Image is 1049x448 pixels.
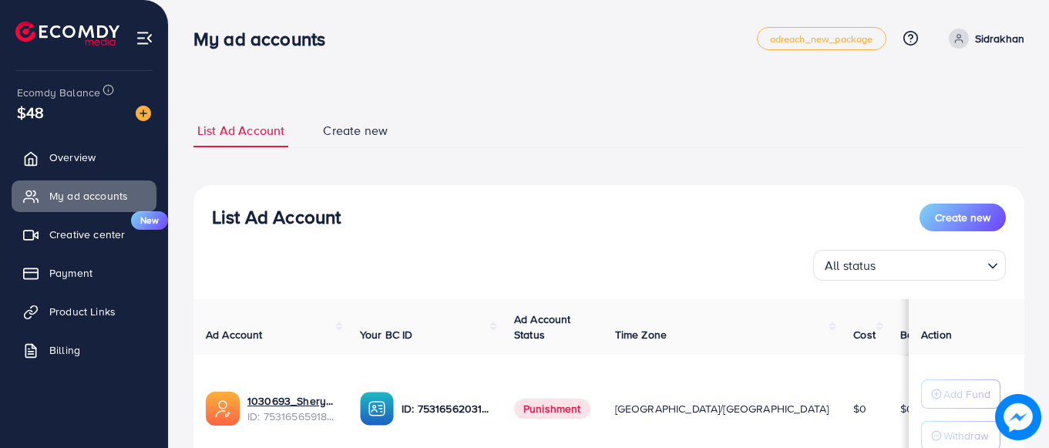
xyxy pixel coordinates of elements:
span: Punishment [514,399,590,419]
span: ID: 7531656591800729616 [247,409,335,424]
span: Create new [323,122,388,140]
input: Search for option [881,251,981,277]
span: Ad Account Status [514,312,571,342]
img: image [995,394,1041,440]
span: [GEOGRAPHIC_DATA]/[GEOGRAPHIC_DATA] [615,401,829,416]
span: New [131,211,168,230]
a: Creative centerNew [12,219,156,250]
div: <span class='underline'>1030693_Shery bhai_1753600469505</span></br>7531656591800729616 [247,393,335,425]
span: Ad Account [206,327,263,342]
span: Billing [49,342,80,358]
h3: My ad accounts [193,28,338,50]
a: 1030693_Shery bhai_1753600469505 [247,393,335,409]
span: My ad accounts [49,188,128,204]
button: Create new [920,204,1006,231]
span: $48 [17,101,44,123]
img: logo [15,22,119,45]
button: Add Fund [921,379,1000,409]
a: Sidrakhan [943,29,1024,49]
span: adreach_new_package [770,34,873,44]
span: All status [822,254,879,277]
p: Add Fund [943,385,990,403]
p: Withdraw [943,426,988,445]
a: Product Links [12,296,156,327]
span: Creative center [49,227,125,242]
img: menu [136,29,153,47]
div: Search for option [813,250,1006,281]
a: Payment [12,258,156,288]
p: Sidrakhan [975,29,1024,48]
span: Cost [853,327,876,342]
span: Ecomdy Balance [17,85,100,100]
img: image [136,106,151,121]
span: List Ad Account [197,122,284,140]
img: ic-ba-acc.ded83a64.svg [360,392,394,426]
img: ic-ads-acc.e4c84228.svg [206,392,240,426]
a: Billing [12,335,156,365]
span: Your BC ID [360,327,413,342]
span: Time Zone [615,327,667,342]
p: ID: 7531656203128963089 [402,399,489,418]
a: Overview [12,142,156,173]
span: Create new [935,210,990,225]
h3: List Ad Account [212,206,341,228]
span: $0 [853,401,866,416]
a: My ad accounts [12,180,156,211]
a: adreach_new_package [757,27,886,50]
span: Payment [49,265,92,281]
span: Overview [49,150,96,165]
span: Action [921,327,952,342]
span: Product Links [49,304,116,319]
